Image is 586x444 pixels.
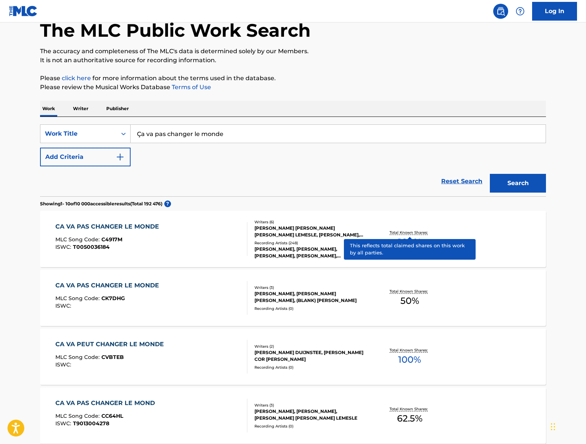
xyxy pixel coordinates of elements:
[55,302,73,309] span: ISWC :
[532,2,577,21] a: Log In
[254,306,367,311] div: Recording Artists ( 0 )
[55,340,168,349] div: CA VA PEUT CHANGER LE MONDE
[390,406,430,412] p: Total Known Shares:
[62,75,91,82] a: click here
[254,423,367,429] div: Recording Artists ( 0 )
[101,295,125,302] span: CK7DHG
[513,4,528,19] div: Help
[254,402,367,408] div: Writers ( 3 )
[55,222,163,231] div: CA VA PAS CHANGER LE MONDE
[551,416,555,438] div: Glisser
[164,200,171,207] span: ?
[101,236,122,243] span: C4917M
[496,7,505,16] img: search
[400,294,419,308] span: 50 %
[55,399,159,408] div: CA VA PAS CHANGER LE MOND
[490,174,546,193] button: Search
[170,84,211,91] a: Terms of Use
[104,101,131,117] p: Publisher
[73,244,110,250] span: T0050036184
[71,101,91,117] p: Writer
[254,349,367,363] div: [PERSON_NAME] DUIJNSTEE, [PERSON_NAME] COR [PERSON_NAME]
[45,129,112,138] div: Work Title
[40,148,131,166] button: Add Criteria
[437,173,486,190] a: Reset Search
[55,361,73,368] span: ISWC :
[55,244,73,250] span: ISWC :
[55,281,163,290] div: CA VA PAS CHANGER LE MONDE
[55,295,101,302] span: MLC Song Code :
[73,420,109,427] span: T9013004278
[40,74,546,83] p: Please for more information about the terms used in the database.
[254,290,367,304] div: [PERSON_NAME], [PERSON_NAME] [PERSON_NAME], (BLANK) [PERSON_NAME]
[254,225,367,238] div: [PERSON_NAME] [PERSON_NAME] [PERSON_NAME] LEMESLE, [PERSON_NAME], [PERSON_NAME] [PERSON_NAME], [P...
[390,230,430,235] p: Total Known Shares:
[254,240,367,246] div: Recording Artists ( 248 )
[116,152,125,161] img: 9d2ae6d4665cec9f34b9.svg
[549,408,586,444] iframe: Chat Widget
[254,246,367,259] div: [PERSON_NAME], [PERSON_NAME], [PERSON_NAME], [PERSON_NAME], [PERSON_NAME]
[493,4,508,19] a: Public Search
[390,347,430,353] p: Total Known Shares:
[40,101,57,117] p: Work
[40,200,162,207] p: Showing 1 - 10 of 10 000 accessible results (Total 192 476 )
[40,124,546,196] form: Search Form
[101,413,123,419] span: CC64HL
[549,408,586,444] div: Widget de clavardage
[40,329,546,385] a: CA VA PEUT CHANGER LE MONDEMLC Song Code:CVBTEBISWC:Writers (2)[PERSON_NAME] DUIJNSTEE, [PERSON_N...
[398,353,421,366] span: 100 %
[254,344,367,349] div: Writers ( 2 )
[254,365,367,370] div: Recording Artists ( 0 )
[55,354,101,360] span: MLC Song Code :
[254,408,367,422] div: [PERSON_NAME], [PERSON_NAME], [PERSON_NAME] [PERSON_NAME] LEMESLE
[40,387,546,444] a: CA VA PAS CHANGER LE MONDMLC Song Code:CC64HLISWC:T9013004278Writers (3)[PERSON_NAME], [PERSON_NA...
[9,6,38,16] img: MLC Logo
[40,47,546,56] p: The accuracy and completeness of The MLC's data is determined solely by our Members.
[516,7,525,16] img: help
[101,354,124,360] span: CVBTEB
[397,412,422,425] span: 62.5 %
[390,289,430,294] p: Total Known Shares:
[254,219,367,225] div: Writers ( 6 )
[40,211,546,267] a: CA VA PAS CHANGER LE MONDEMLC Song Code:C4917MISWC:T0050036184Writers (6)[PERSON_NAME] [PERSON_NA...
[40,270,546,326] a: CA VA PAS CHANGER LE MONDEMLC Song Code:CK7DHGISWC:Writers (3)[PERSON_NAME], [PERSON_NAME] [PERSO...
[55,413,101,419] span: MLC Song Code :
[40,83,546,92] p: Please review the Musical Works Database
[40,19,311,42] h1: The MLC Public Work Search
[398,235,421,249] span: 100 %
[55,236,101,243] span: MLC Song Code :
[254,285,367,290] div: Writers ( 3 )
[40,56,546,65] p: It is not an authoritative source for recording information.
[55,420,73,427] span: ISWC :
